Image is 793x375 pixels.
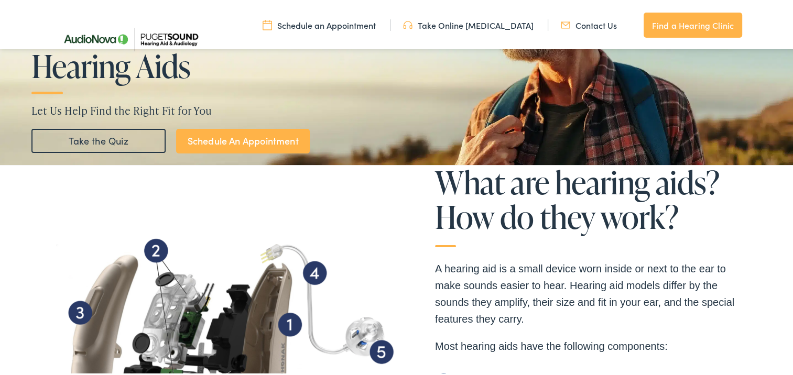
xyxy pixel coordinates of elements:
h2: What are hearing aids? How do they work? [435,163,746,245]
a: Take the Quiz [31,127,166,151]
p: Let Us Help Find the Right Fit for You [31,101,769,116]
p: Most hearing aids have the following components: [435,336,746,352]
a: Take Online [MEDICAL_DATA] [403,17,534,29]
a: Schedule An Appointment [176,127,310,151]
a: Find a Hearing Clinic [644,10,742,36]
img: utility icon [561,17,570,29]
a: Schedule an Appointment [263,17,376,29]
img: utility icon [403,17,412,29]
p: A hearing aid is a small device worn inside or next to the ear to make sounds easier to hear. Hea... [435,258,746,325]
img: utility icon [263,17,272,29]
a: Contact Us [561,17,617,29]
h1: Hearing Aids [31,47,350,81]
